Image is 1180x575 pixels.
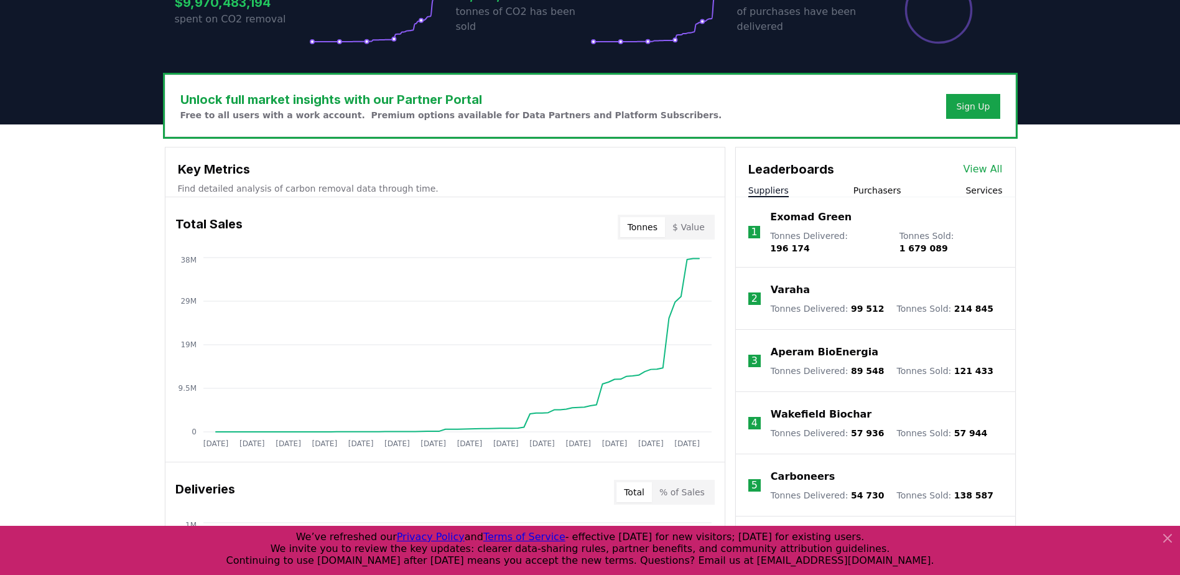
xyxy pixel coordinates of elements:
[899,243,948,253] span: 1 679 089
[638,439,664,448] tspan: [DATE]
[851,304,885,314] span: 99 512
[652,482,712,502] button: % of Sales
[964,162,1003,177] a: View All
[954,366,993,376] span: 121 433
[185,521,197,530] tspan: 1M
[192,428,197,436] tspan: 0
[175,480,235,505] h3: Deliveries
[954,428,988,438] span: 57 944
[312,439,337,448] tspan: [DATE]
[180,340,197,349] tspan: 19M
[203,439,228,448] tspan: [DATE]
[665,217,712,237] button: $ Value
[751,353,758,368] p: 3
[770,230,886,255] p: Tonnes Delivered :
[853,184,901,197] button: Purchasers
[771,345,878,360] a: Aperam BioEnergia
[748,184,789,197] button: Suppliers
[180,90,722,109] h3: Unlock full market insights with our Partner Portal
[456,4,590,34] p: tonnes of CO2 has been sold
[180,297,197,306] tspan: 29M
[771,302,885,315] p: Tonnes Delivered :
[384,439,410,448] tspan: [DATE]
[896,302,993,315] p: Tonnes Sold :
[620,217,665,237] button: Tonnes
[180,256,197,264] tspan: 38M
[420,439,446,448] tspan: [DATE]
[771,427,885,439] p: Tonnes Delivered :
[457,439,482,448] tspan: [DATE]
[751,225,758,240] p: 1
[956,100,990,113] a: Sign Up
[946,94,1000,119] button: Sign Up
[771,407,871,422] a: Wakefield Biochar
[771,489,885,502] p: Tonnes Delivered :
[954,490,993,500] span: 138 587
[178,182,712,195] p: Find detailed analysis of carbon removal data through time.
[674,439,700,448] tspan: [DATE]
[348,439,373,448] tspan: [DATE]
[175,12,309,27] p: spent on CO2 removal
[851,428,885,438] span: 57 936
[180,109,722,121] p: Free to all users with a work account. Premium options available for Data Partners and Platform S...
[602,439,627,448] tspan: [DATE]
[737,4,871,34] p: of purchases have been delivered
[616,482,652,502] button: Total
[751,478,758,493] p: 5
[751,416,758,431] p: 4
[493,439,518,448] tspan: [DATE]
[529,439,555,448] tspan: [DATE]
[899,230,1003,255] p: Tonnes Sold :
[175,215,243,240] h3: Total Sales
[771,283,810,297] a: Varaha
[965,184,1002,197] button: Services
[851,490,885,500] span: 54 730
[178,160,712,179] h3: Key Metrics
[896,365,993,377] p: Tonnes Sold :
[748,160,834,179] h3: Leaderboards
[771,365,885,377] p: Tonnes Delivered :
[178,384,196,393] tspan: 9.5M
[276,439,301,448] tspan: [DATE]
[239,439,264,448] tspan: [DATE]
[565,439,591,448] tspan: [DATE]
[771,469,835,484] a: Carboneers
[851,366,885,376] span: 89 548
[954,304,993,314] span: 214 845
[770,210,852,225] a: Exomad Green
[751,291,758,306] p: 2
[896,427,987,439] p: Tonnes Sold :
[896,489,993,502] p: Tonnes Sold :
[770,243,809,253] span: 196 174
